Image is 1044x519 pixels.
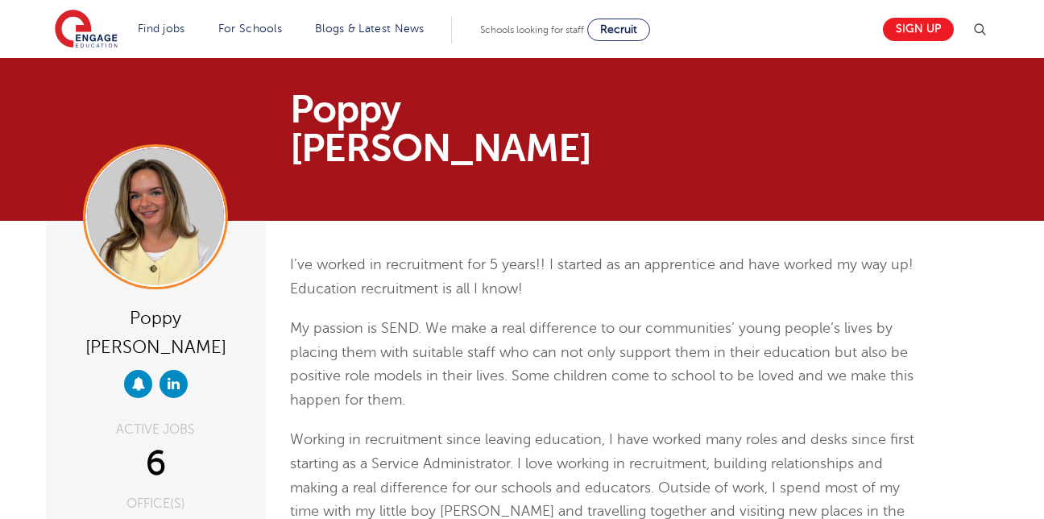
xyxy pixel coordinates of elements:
p: My passion is SEND. We make a real difference to our communities’ young people’s lives by placing... [290,317,918,412]
span: Schools looking for staff [480,24,584,35]
a: Blogs & Latest News [315,23,425,35]
div: ACTIVE JOBS [58,423,254,436]
a: Find jobs [138,23,185,35]
a: For Schools [218,23,282,35]
img: Engage Education [55,10,118,50]
span: Recruit [600,23,637,35]
div: OFFICE(S) [58,497,254,510]
h1: Poppy [PERSON_NAME] [290,90,673,168]
div: 6 [58,444,254,484]
a: Recruit [587,19,650,41]
a: Sign up [883,18,954,41]
div: Poppy [PERSON_NAME] [58,301,254,362]
span: I’ve worked in recruitment for 5 years!! I started as an apprentice and have worked my way up! Ed... [290,256,913,297]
